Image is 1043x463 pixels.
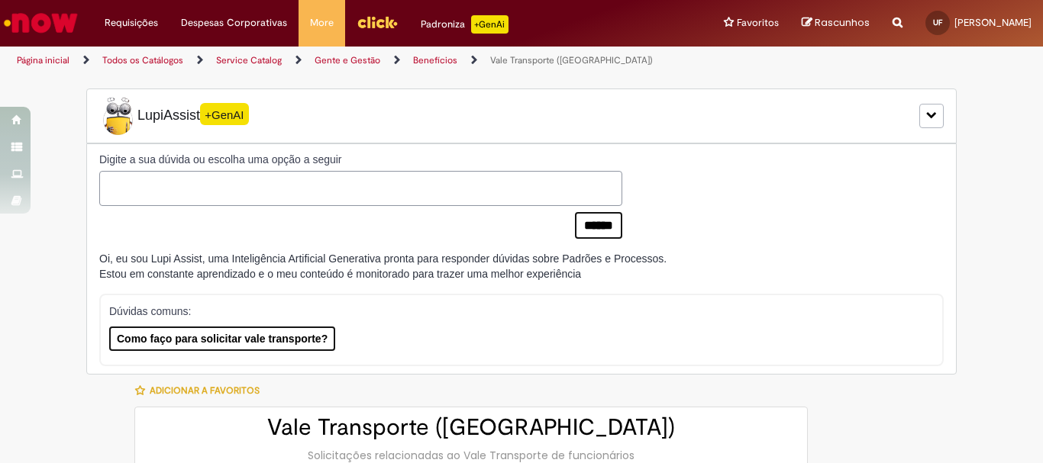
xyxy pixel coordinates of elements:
div: Solicitações relacionadas ao Vale Transporte de funcionários [150,448,792,463]
a: Página inicial [17,54,69,66]
p: Dúvidas comuns: [109,304,922,319]
span: Requisições [105,15,158,31]
span: Rascunhos [815,15,870,30]
span: More [310,15,334,31]
a: Service Catalog [216,54,282,66]
div: Oi, eu sou Lupi Assist, uma Inteligência Artificial Generativa pronta para responder dúvidas sobr... [99,251,667,281]
img: ServiceNow [2,8,80,38]
p: +GenAi [471,15,509,34]
span: LupiAssist [99,97,249,135]
label: Digite a sua dúvida ou escolha uma opção a seguir [99,152,622,167]
span: +GenAI [200,103,249,125]
span: Despesas Corporativas [181,15,287,31]
span: Adicionar a Favoritos [150,384,260,397]
div: Padroniza [421,15,509,34]
div: LupiLupiAssist+GenAI [86,88,957,143]
ul: Trilhas de página [11,47,684,75]
img: click_logo_yellow_360x200.png [357,11,398,34]
a: Todos os Catálogos [102,54,183,66]
a: Benefícios [413,54,457,66]
span: [PERSON_NAME] [954,16,1032,29]
button: Adicionar a Favoritos [134,375,268,407]
a: Rascunhos [802,16,870,31]
a: Vale Transporte ([GEOGRAPHIC_DATA]) [490,54,653,66]
img: Lupi [99,97,137,135]
span: Favoritos [737,15,779,31]
a: Gente e Gestão [315,54,380,66]
h2: Vale Transporte ([GEOGRAPHIC_DATA]) [150,415,792,440]
span: UF [933,18,942,27]
button: Como faço para solicitar vale transporte? [109,326,335,351]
